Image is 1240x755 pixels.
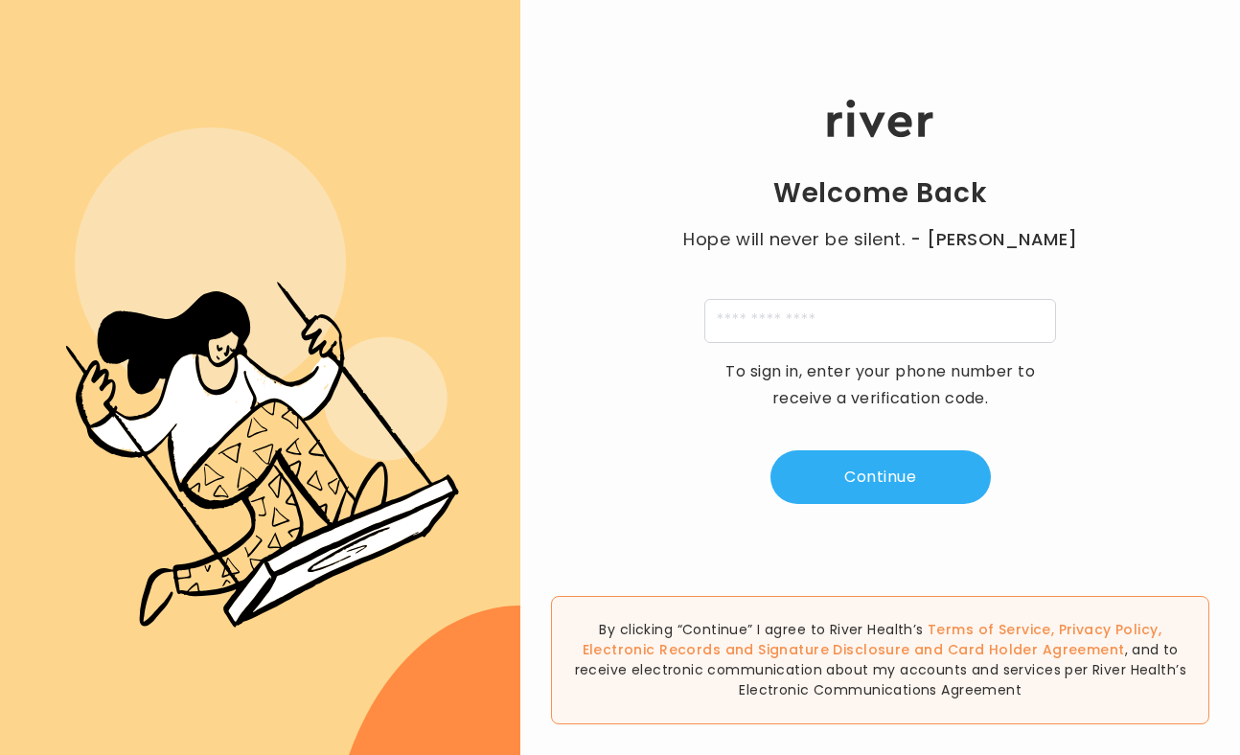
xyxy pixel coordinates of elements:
[583,640,910,659] a: Electronic Records and Signature Disclosure
[910,226,1077,253] span: - [PERSON_NAME]
[773,176,988,211] h1: Welcome Back
[1059,620,1159,639] a: Privacy Policy
[583,620,1161,659] span: , , and
[665,226,1096,253] p: Hope will never be silent.
[948,640,1125,659] a: Card Holder Agreement
[575,640,1186,699] span: , and to receive electronic communication about my accounts and services per River Health’s Elect...
[928,620,1051,639] a: Terms of Service
[551,596,1209,724] div: By clicking “Continue” I agree to River Health’s
[770,450,991,504] button: Continue
[713,358,1048,412] p: To sign in, enter your phone number to receive a verification code.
